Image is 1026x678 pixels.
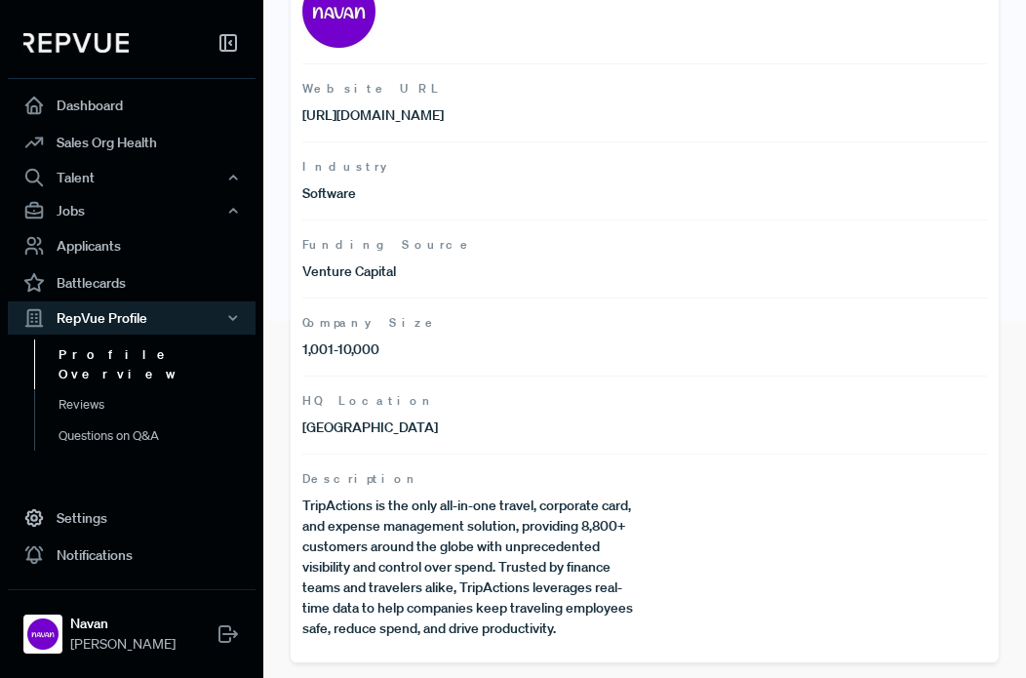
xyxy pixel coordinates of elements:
[302,105,645,126] p: [URL][DOMAIN_NAME]
[8,87,256,124] a: Dashboard
[23,33,129,53] img: RepVue
[302,80,987,98] span: Website URL
[8,537,256,574] a: Notifications
[34,339,282,389] a: Profile Overview
[302,183,645,204] p: Software
[8,124,256,161] a: Sales Org Health
[8,499,256,537] a: Settings
[8,264,256,301] a: Battlecards
[302,470,987,488] span: Description
[302,236,987,254] span: Funding Source
[70,634,176,655] span: [PERSON_NAME]
[34,420,282,452] a: Questions on Q&A
[8,227,256,264] a: Applicants
[8,301,256,335] button: RepVue Profile
[8,194,256,227] button: Jobs
[34,389,282,420] a: Reviews
[8,589,256,662] a: NavanNavan[PERSON_NAME]
[27,618,59,650] img: Navan
[8,161,256,194] button: Talent
[70,614,176,634] strong: Navan
[302,496,645,639] p: TripActions is the only all-in-one travel, corporate card, and expense management solution, provi...
[302,418,645,438] p: [GEOGRAPHIC_DATA]
[302,314,987,332] span: Company Size
[302,339,645,360] p: 1,001-10,000
[302,158,987,176] span: Industry
[302,392,987,410] span: HQ Location
[302,261,645,282] p: Venture Capital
